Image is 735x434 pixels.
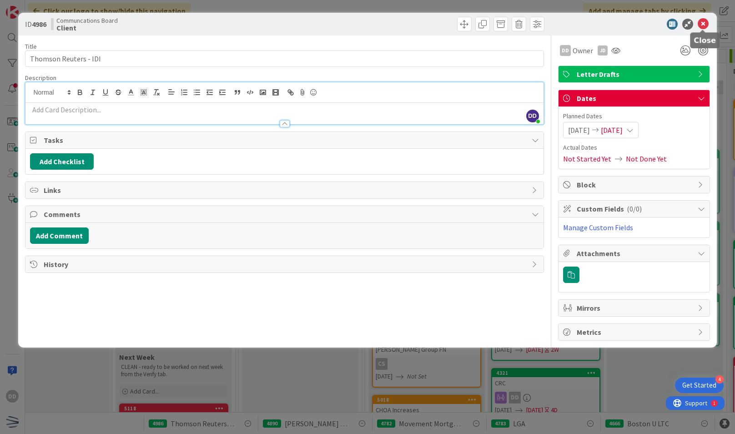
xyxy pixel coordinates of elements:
span: Attachments [577,248,693,259]
span: Mirrors [577,303,693,313]
div: DD [560,45,571,56]
span: [DATE] [601,125,623,136]
div: JD [598,45,608,56]
b: Client [56,24,118,31]
b: 4986 [32,20,46,29]
span: Block [577,179,693,190]
span: [DATE] [568,125,590,136]
span: Not Started Yet [563,153,611,164]
span: Not Done Yet [626,153,667,164]
span: Custom Fields [577,203,693,214]
span: ID [25,19,46,30]
button: Add Checklist [30,153,94,170]
span: Links [44,185,527,196]
span: Metrics [577,327,693,338]
a: Manage Custom Fields [563,223,633,232]
div: 4 [715,375,724,384]
span: Planned Dates [563,111,705,121]
span: ( 0/0 ) [627,204,642,213]
span: DD [526,110,539,122]
span: Dates [577,93,693,104]
span: Letter Drafts [577,69,693,80]
div: 1 [47,4,50,11]
button: Add Comment [30,227,89,244]
label: Title [25,42,37,50]
span: Owner [573,45,593,56]
h5: Close [694,36,716,45]
div: Open Get Started checklist, remaining modules: 4 [675,378,724,393]
span: Description [25,74,56,82]
span: Actual Dates [563,143,705,152]
span: Tasks [44,135,527,146]
span: Comments [44,209,527,220]
div: Get Started [682,381,716,390]
span: Communcations Board [56,17,118,24]
span: Support [19,1,41,12]
input: type card name here... [25,50,544,67]
span: History [44,259,527,270]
